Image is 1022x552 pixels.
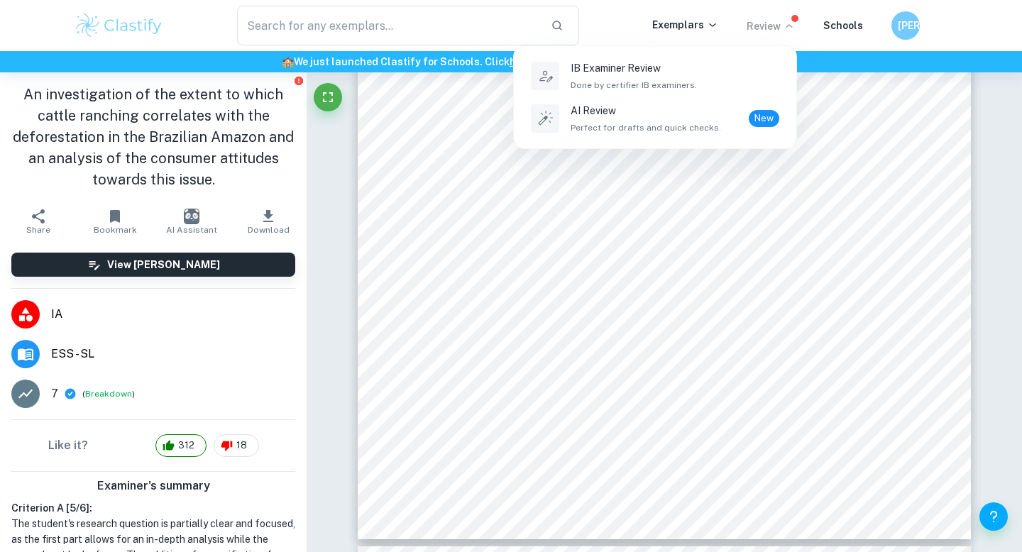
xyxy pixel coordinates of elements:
[571,103,721,118] p: AI Review
[528,100,782,137] a: AI ReviewPerfect for drafts and quick checks.New
[571,121,721,134] span: Perfect for drafts and quick checks.
[528,57,782,94] a: IB Examiner ReviewDone by certifier IB examiners.
[571,60,697,76] p: IB Examiner Review
[749,111,779,126] span: New
[571,79,697,92] span: Done by certifier IB examiners.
